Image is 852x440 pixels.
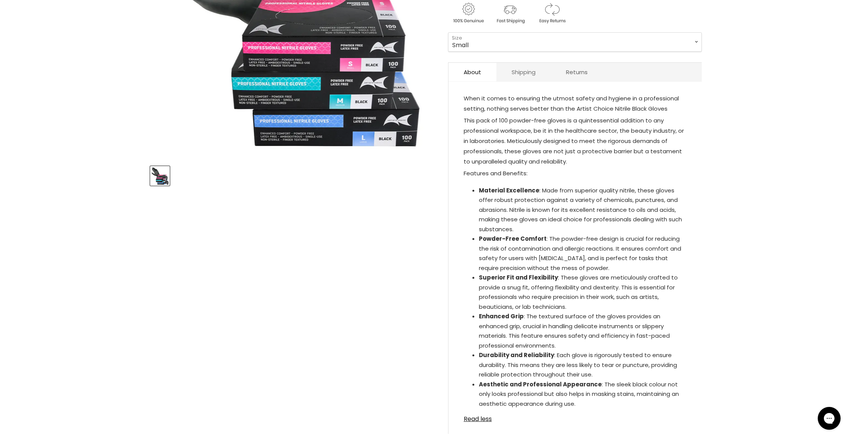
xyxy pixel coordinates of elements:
[464,411,687,423] a: Read less
[479,350,687,380] li: : Each glove is rigorously tested to ensure durability. This means they are less likely to tear o...
[479,273,687,311] li: : These gloves are meticulously crafted to provide a snug fit, offering flexibility and dexterity...
[149,164,436,186] div: Product thumbnails
[551,63,603,81] a: Returns
[479,311,687,350] li: : The textured surface of the gloves provides an enhanced grip, crucial in handling delicate inst...
[448,2,488,25] img: genuine.gif
[479,234,687,273] li: : The powder-free design is crucial for reducing the risk of contamination and allergic reactions...
[479,380,687,409] li: : The sleek black colour not only looks professional but also helps in masking stains, maintainin...
[464,115,687,168] p: This pack of 100 powder-free gloves is a quintessential addition to any professional workspace, b...
[532,2,572,25] img: returns.gif
[479,235,547,243] strong: Powder-Free Comfort
[479,312,524,320] strong: Enhanced Grip
[479,186,539,194] strong: Material Excellence
[479,380,602,388] strong: Aesthetic and Professional Appearance
[479,186,687,234] li: : Made from superior quality nitrile, these gloves offer robust protection against a variety of c...
[464,168,687,180] p: Features and Benefits:
[814,404,844,432] iframe: Gorgias live chat messenger
[490,2,530,25] img: shipping.gif
[448,63,496,81] a: About
[150,166,170,186] button: Artists Choice Nitrile Gloves Black
[479,351,554,359] strong: Durability and Reliability
[496,63,551,81] a: Shipping
[151,167,169,185] img: Artists Choice Nitrile Gloves Black
[464,93,687,115] p: When it comes to ensuring the utmost safety and hygiene in a professional setting, nothing serves...
[479,273,558,281] strong: Superior Fit and Flexibility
